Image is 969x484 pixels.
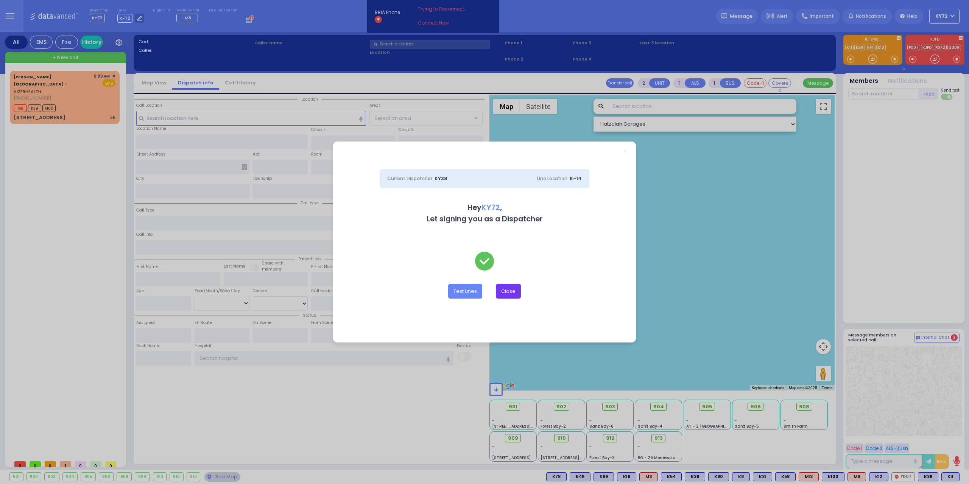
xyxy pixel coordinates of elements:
a: Close [623,149,627,153]
span: KY72 [481,202,500,213]
b: Let signing you as a Dispatcher [427,214,543,224]
img: check-green.svg [475,252,494,271]
button: Test Lines [448,284,482,298]
span: Current Dispatcher: [387,175,433,182]
b: Hey , [467,202,502,213]
button: Close [496,284,521,298]
span: K-14 [570,175,582,182]
span: KY38 [435,175,447,182]
span: Line Location: [537,175,569,182]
